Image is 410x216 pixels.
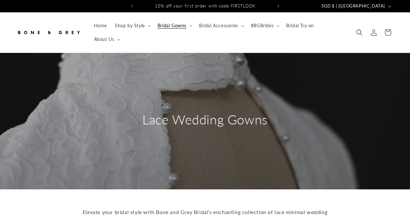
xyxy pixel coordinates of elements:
span: Home [94,23,107,29]
a: Bridal Try-on [282,19,318,32]
span: 10% off your first order with code FIRSTLOOK [155,3,255,8]
span: #BGBrides [251,23,274,29]
span: SGD $ | [GEOGRAPHIC_DATA] [322,3,385,9]
img: Bone and Grey Bridal [16,25,81,40]
span: Bridal Accessories [199,23,238,29]
a: Bone and Grey Bridal [14,23,84,42]
a: Home [90,19,111,32]
summary: Bridal Accessories [195,19,247,32]
span: About Us [94,36,114,42]
summary: About Us [90,32,123,46]
span: Shop by Style [115,23,145,29]
summary: Shop by Style [111,19,154,32]
h2: Lace Wedding Gowns [142,111,268,128]
summary: Search [352,25,367,40]
summary: #BGBrides [247,19,282,32]
span: Bridal Gowns [158,23,186,29]
span: Bridal Try-on [286,23,314,29]
summary: Bridal Gowns [154,19,195,32]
